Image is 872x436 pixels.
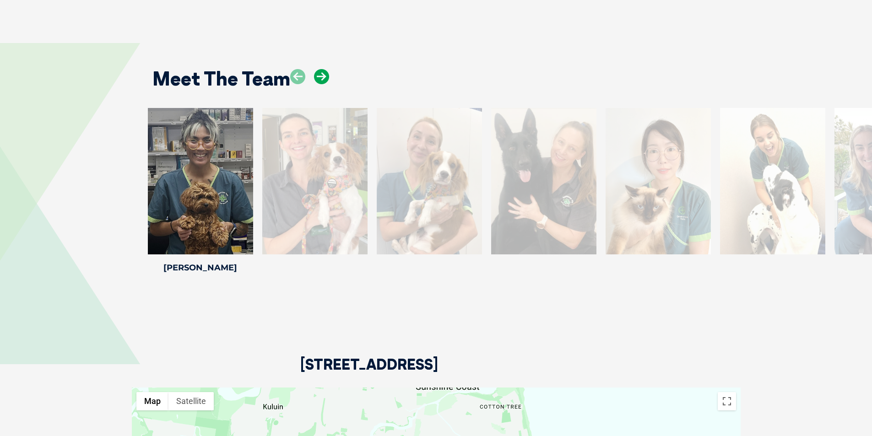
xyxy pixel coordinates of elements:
h2: Meet The Team [152,69,290,88]
button: Show street map [136,392,168,410]
button: Toggle fullscreen view [718,392,736,410]
h4: [PERSON_NAME] [148,264,253,272]
button: Show satellite imagery [168,392,214,410]
h2: [STREET_ADDRESS] [300,357,438,388]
